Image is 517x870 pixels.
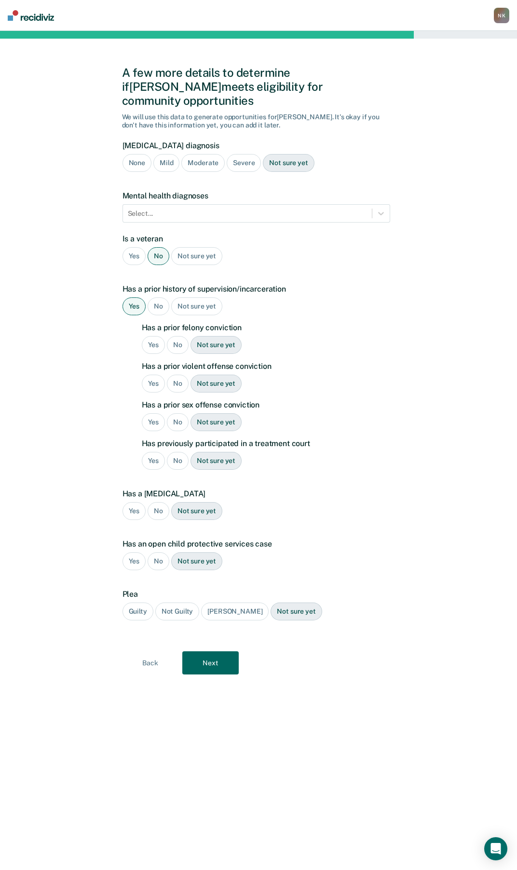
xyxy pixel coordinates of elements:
[171,247,222,265] div: Not sure yet
[122,552,146,570] div: Yes
[142,375,165,393] div: Yes
[122,154,151,172] div: None
[182,651,239,674] button: Next
[142,400,390,409] label: Has a prior sex offense conviction
[155,603,200,620] div: Not Guilty
[142,413,165,431] div: Yes
[122,66,395,107] div: A few more details to determine if [PERSON_NAME] meets eligibility for community opportunities
[181,154,225,172] div: Moderate
[167,375,189,393] div: No
[190,413,242,431] div: Not sure yet
[271,603,322,620] div: Not sure yet
[201,603,269,620] div: [PERSON_NAME]
[148,552,169,570] div: No
[122,113,395,129] div: We will use this data to generate opportunities for [PERSON_NAME] . It's okay if you don't have t...
[171,552,222,570] div: Not sure yet
[171,502,222,520] div: Not sure yet
[148,297,169,315] div: No
[122,247,146,265] div: Yes
[122,284,390,294] label: Has a prior history of supervision/incarceration
[122,141,390,150] label: [MEDICAL_DATA] diagnosis
[167,336,189,354] div: No
[142,452,165,470] div: Yes
[153,154,179,172] div: Mild
[122,234,390,243] label: Is a veteran
[167,452,189,470] div: No
[494,8,509,23] div: N K
[122,297,146,315] div: Yes
[122,589,390,599] label: Plea
[227,154,261,172] div: Severe
[190,375,242,393] div: Not sure yet
[122,489,390,498] label: Has a [MEDICAL_DATA]
[190,452,242,470] div: Not sure yet
[190,336,242,354] div: Not sure yet
[148,502,169,520] div: No
[171,297,222,315] div: Not sure yet
[142,439,390,448] label: Has previously participated in a treatment court
[122,539,390,548] label: Has an open child protective services case
[142,336,165,354] div: Yes
[122,651,178,674] button: Back
[484,837,507,860] div: Open Intercom Messenger
[122,502,146,520] div: Yes
[148,247,169,265] div: No
[122,191,390,200] label: Mental health diagnoses
[494,8,509,23] button: NK
[8,10,54,21] img: Recidiviz
[142,362,390,371] label: Has a prior violent offense conviction
[167,413,189,431] div: No
[142,323,390,332] label: Has a prior felony conviction
[122,603,153,620] div: Guilty
[263,154,314,172] div: Not sure yet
